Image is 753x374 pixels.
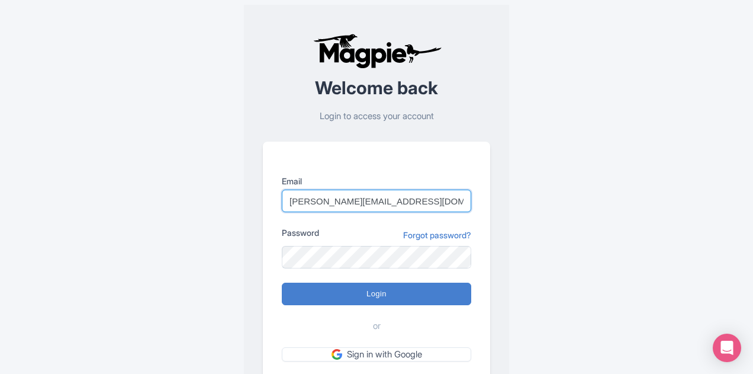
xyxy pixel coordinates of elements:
input: Login [282,283,471,305]
p: Login to access your account [263,110,490,123]
label: Password [282,226,319,239]
a: Forgot password? [403,229,471,241]
input: you@example.com [282,190,471,212]
label: Email [282,175,471,187]
img: logo-ab69f6fb50320c5b225c76a69d11143b.png [310,33,443,69]
h2: Welcome back [263,78,490,98]
img: google.svg [332,349,342,360]
span: or [373,319,381,333]
div: Open Intercom Messenger [713,334,741,362]
a: Sign in with Google [282,347,471,362]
